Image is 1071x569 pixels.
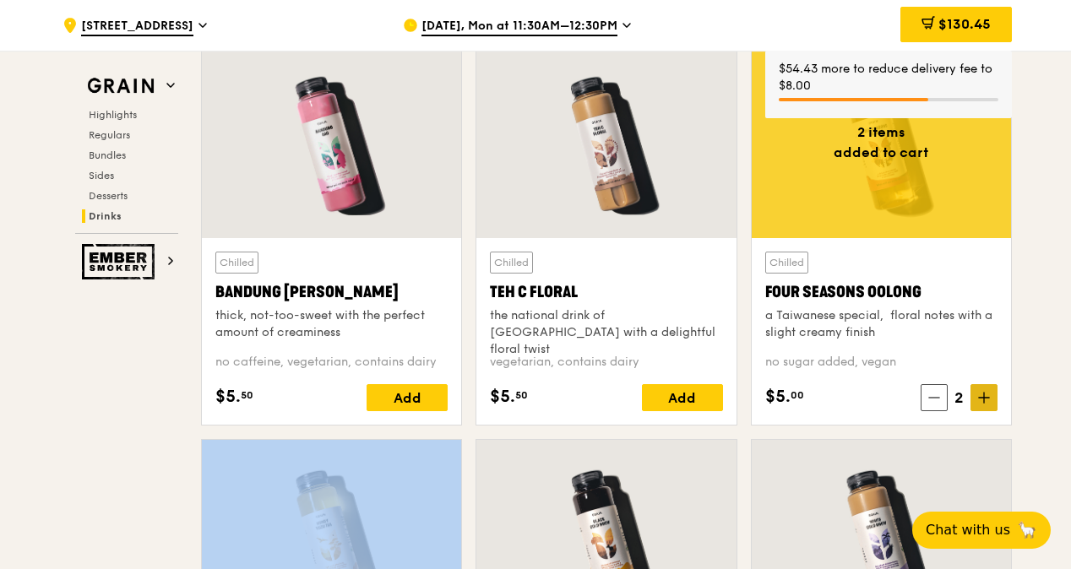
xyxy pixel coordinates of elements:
[765,307,998,341] div: a Taiwanese special, floral notes with a slight creamy finish
[490,354,722,371] div: vegetarian, contains dairy
[490,307,722,358] div: the national drink of [GEOGRAPHIC_DATA] with a delightful floral twist
[779,61,998,95] div: $54.43 more to reduce delivery fee to $8.00
[89,210,122,222] span: Drinks
[642,384,723,411] div: Add
[89,170,114,182] span: Sides
[89,190,128,202] span: Desserts
[215,280,448,304] div: Bandung [PERSON_NAME]
[948,386,970,409] span: 2
[765,280,998,304] div: Four Seasons Oolong
[938,16,991,32] span: $130.45
[81,18,193,36] span: [STREET_ADDRESS]
[490,384,515,409] span: $5.
[421,18,617,36] span: [DATE], Mon at 11:30AM–12:30PM
[215,252,258,274] div: Chilled
[89,149,126,161] span: Bundles
[215,354,448,371] div: no caffeine, vegetarian, contains dairy
[82,71,160,101] img: Grain web logo
[765,252,808,274] div: Chilled
[490,252,533,274] div: Chilled
[82,244,160,279] img: Ember Smokery web logo
[490,280,722,304] div: Teh C Floral
[765,354,998,371] div: no sugar added, vegan
[215,384,241,409] span: $5.
[926,520,1010,540] span: Chat with us
[89,129,130,141] span: Regulars
[241,388,253,402] span: 50
[89,109,137,121] span: Highlights
[912,512,1051,549] button: Chat with us🦙
[1017,520,1037,540] span: 🦙
[367,384,448,411] div: Add
[215,307,448,341] div: thick, not-too-sweet with the perfect amount of creaminess
[791,388,804,402] span: 00
[765,384,791,409] span: $5.
[515,388,528,402] span: 50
